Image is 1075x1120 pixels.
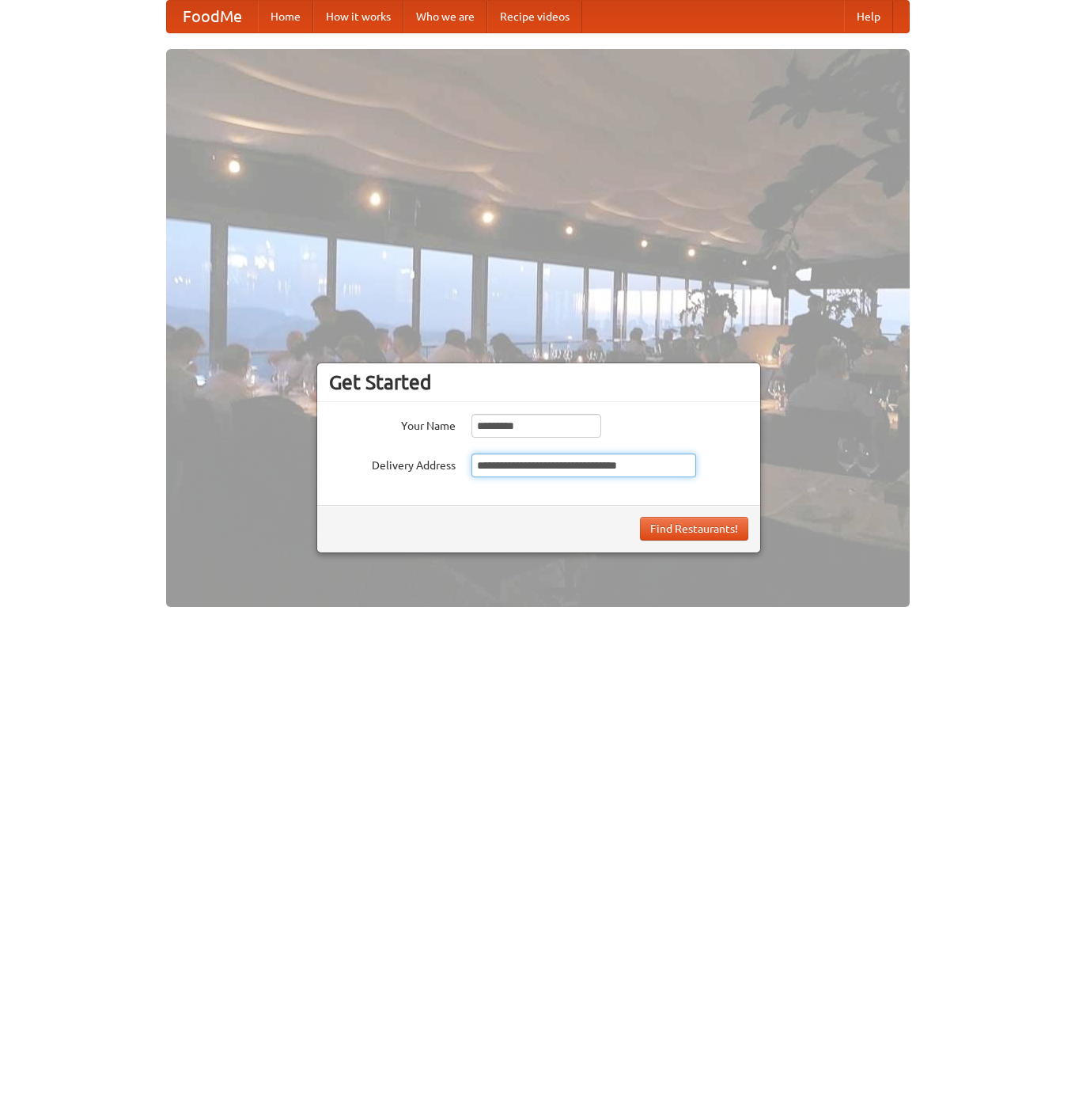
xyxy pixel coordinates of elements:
label: Delivery Address [329,454,456,473]
button: Find Restaurants! [640,517,748,541]
a: Who we are [403,1,487,32]
label: Your Name [329,414,456,434]
h3: Get Started [329,370,748,394]
a: How it works [313,1,403,32]
a: Recipe videos [487,1,582,32]
a: Help [844,1,893,32]
a: FoodMe [167,1,258,32]
a: Home [258,1,313,32]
